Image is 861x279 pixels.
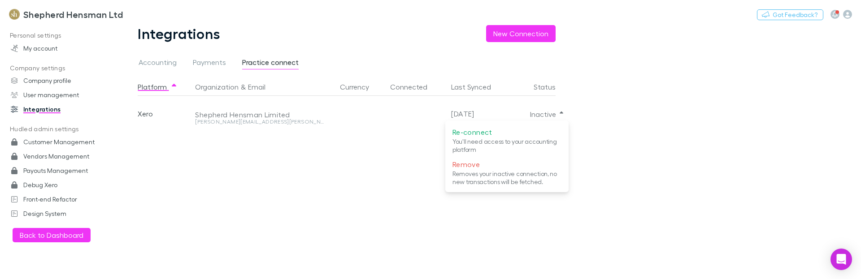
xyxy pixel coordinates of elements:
[452,159,561,170] p: Remove
[831,249,852,270] div: Open Intercom Messenger
[445,124,569,156] li: Re-connectYou'll need access to your accounting platform
[445,156,569,189] li: RemoveRemoves your inactive connection, no new transactions will be fetched.
[452,127,561,137] p: Re-connect
[452,170,561,186] p: Removes your inactive connection, no new transactions will be fetched.
[452,137,561,154] p: You'll need access to your accounting platform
